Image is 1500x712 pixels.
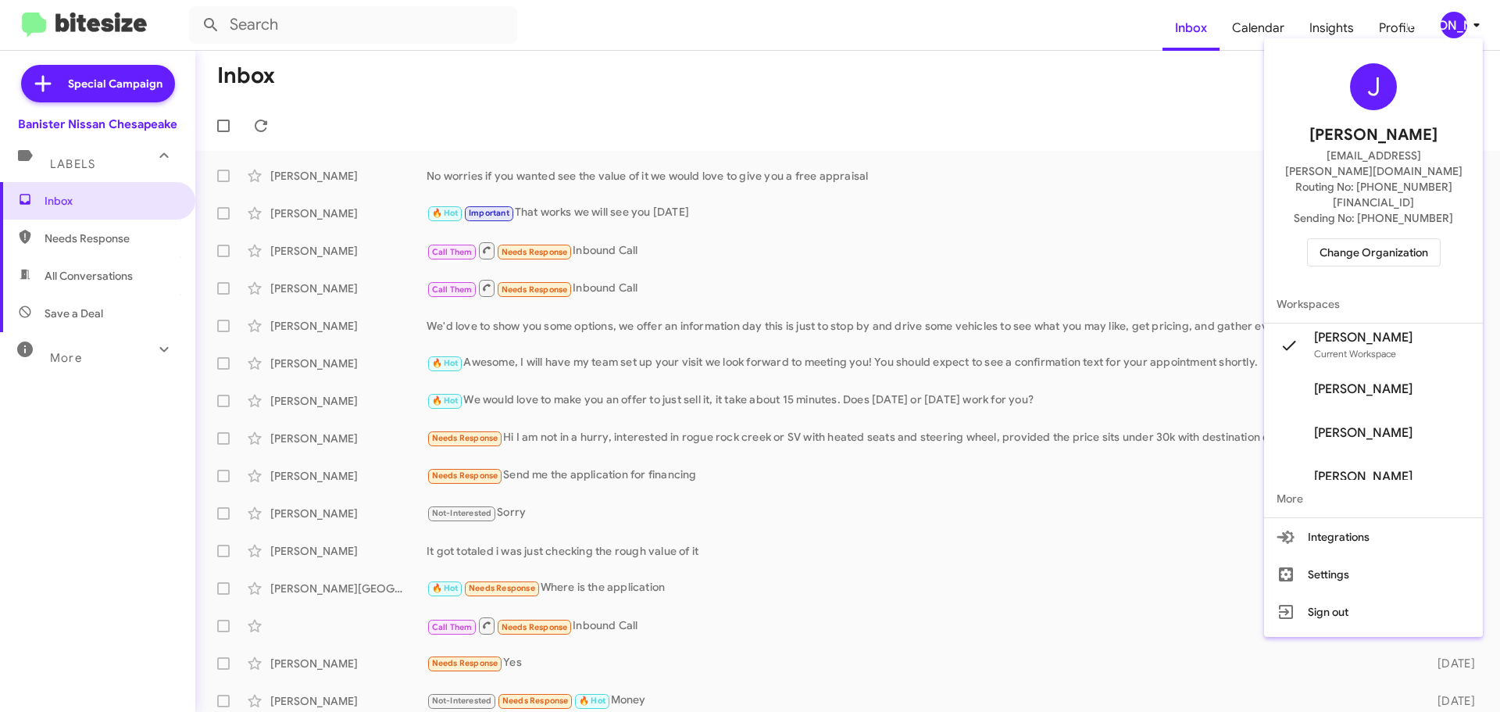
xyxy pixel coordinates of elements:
[1309,123,1437,148] span: [PERSON_NAME]
[1314,348,1396,360] span: Current Workspace
[1283,148,1464,179] span: [EMAIL_ADDRESS][PERSON_NAME][DOMAIN_NAME]
[1314,381,1412,397] span: [PERSON_NAME]
[1264,518,1483,556] button: Integrations
[1320,239,1428,266] span: Change Organization
[1264,480,1483,517] span: More
[1314,425,1412,441] span: [PERSON_NAME]
[1283,179,1464,210] span: Routing No: [PHONE_NUMBER][FINANCIAL_ID]
[1307,238,1441,267] button: Change Organization
[1314,469,1412,485] span: [PERSON_NAME]
[1264,556,1483,593] button: Settings
[1350,63,1397,110] div: J
[1294,210,1453,226] span: Sending No: [PHONE_NUMBER]
[1264,593,1483,631] button: Sign out
[1264,285,1483,323] span: Workspaces
[1314,330,1412,345] span: [PERSON_NAME]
